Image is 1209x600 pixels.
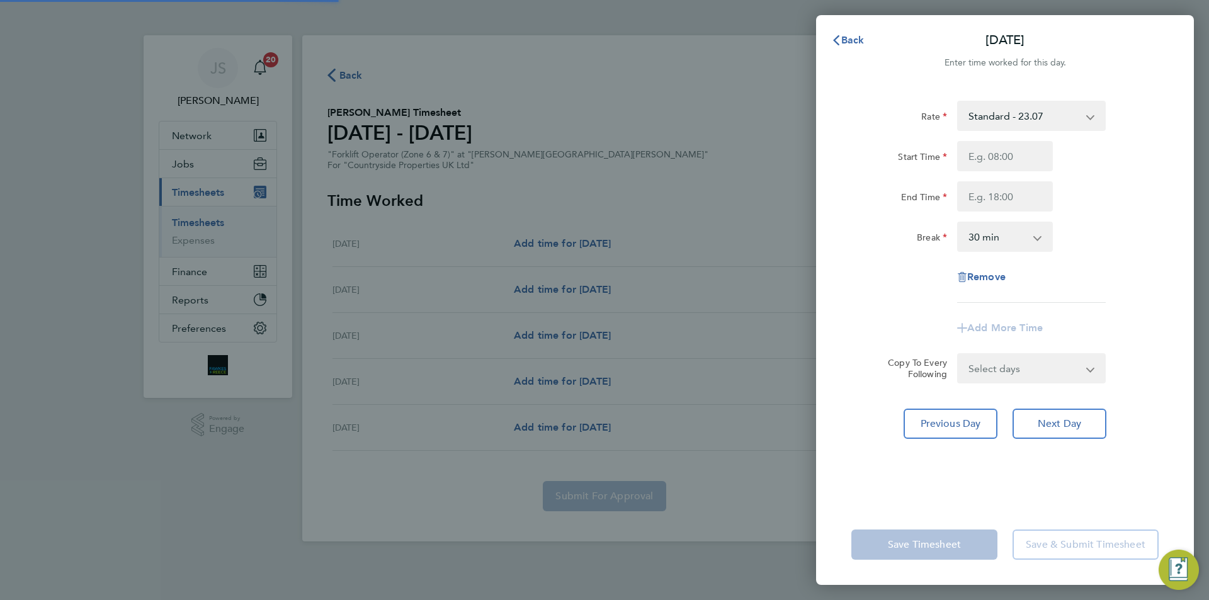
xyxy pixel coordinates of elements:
span: Remove [967,271,1006,283]
label: End Time [901,191,947,207]
label: Start Time [898,151,947,166]
button: Back [819,28,877,53]
div: Enter time worked for this day. [816,55,1194,71]
button: Next Day [1013,409,1106,439]
p: [DATE] [985,31,1025,49]
label: Break [917,232,947,247]
span: Next Day [1038,417,1081,430]
button: Engage Resource Center [1159,550,1199,590]
span: Back [841,34,865,46]
input: E.g. 08:00 [957,141,1053,171]
button: Remove [957,272,1006,282]
span: Previous Day [921,417,981,430]
label: Copy To Every Following [878,357,947,380]
button: Previous Day [904,409,997,439]
input: E.g. 18:00 [957,181,1053,212]
label: Rate [921,111,947,126]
